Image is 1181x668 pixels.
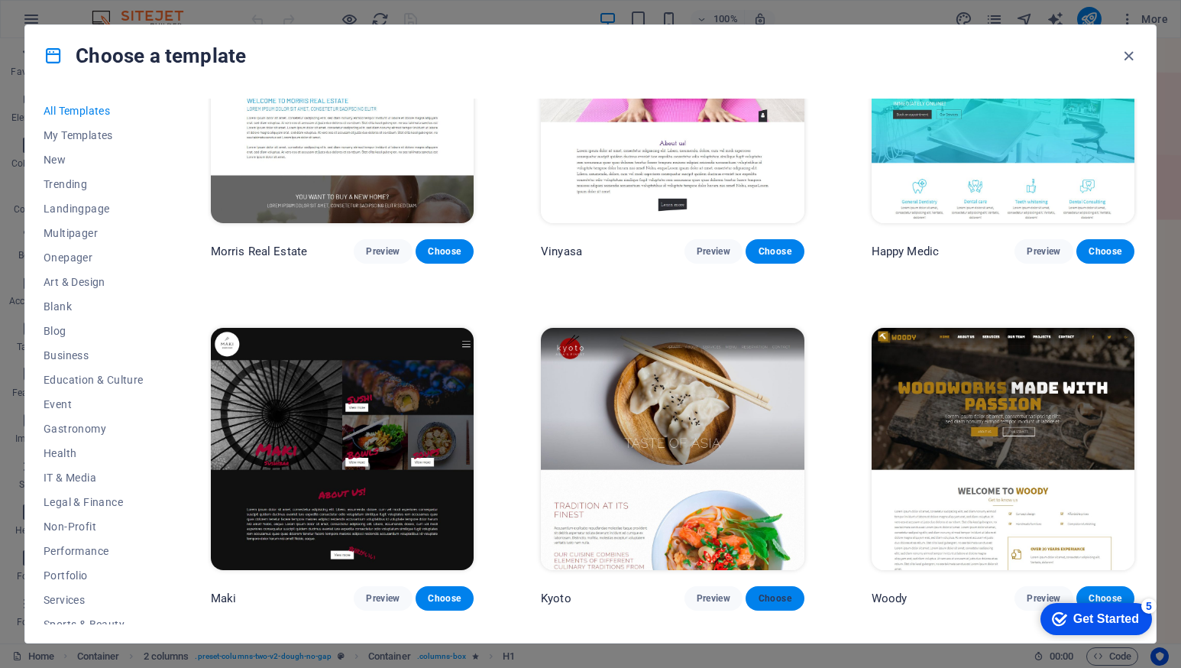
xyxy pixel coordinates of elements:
img: Woody [872,328,1134,570]
h4: Choose a template [44,44,246,68]
span: Services [44,594,144,606]
span: Gastronomy [44,423,144,435]
img: Kyoto [541,328,804,570]
button: Trending [44,172,144,196]
span: Preview [366,245,400,258]
p: Maki [211,591,237,606]
button: Health [44,441,144,465]
span: Performance [44,545,144,557]
p: Woody [872,591,908,606]
span: Sports & Beauty [44,618,144,631]
span: Trending [44,178,144,190]
button: Event [44,392,144,417]
span: All Templates [44,105,144,117]
span: Business [44,349,144,362]
button: Blog [44,319,144,343]
span: Preview [697,245,730,258]
button: Gastronomy [44,417,144,441]
span: Choose [428,245,461,258]
button: IT & Media [44,465,144,490]
div: Get Started [41,17,107,31]
span: Onepager [44,251,144,264]
button: Choose [1076,239,1134,264]
button: New [44,148,144,172]
span: Multipager [44,227,144,239]
p: Happy Medic [872,244,940,259]
button: Choose [746,586,804,611]
button: Preview [1014,239,1073,264]
span: Health [44,447,144,459]
div: Get Started 5 items remaining, 0% complete [8,8,120,40]
p: Vinyasa [541,244,582,259]
span: Preview [1027,592,1060,605]
p: Morris Real Estate [211,244,308,259]
button: Preview [354,586,412,611]
button: Art & Design [44,270,144,294]
div: 5 [109,3,125,18]
button: Choose [416,239,474,264]
button: Onepager [44,245,144,270]
button: Preview [684,586,743,611]
span: My Templates [44,129,144,141]
span: Choose [1089,592,1122,605]
button: Non-Profit [44,514,144,539]
button: Preview [1014,586,1073,611]
span: Choose [758,245,791,258]
img: Maki [211,328,474,570]
button: Business [44,343,144,368]
button: Blank [44,294,144,319]
span: Choose [1089,245,1122,258]
button: Preview [684,239,743,264]
span: Preview [697,592,730,605]
span: Education & Culture [44,374,144,386]
button: Performance [44,539,144,563]
span: New [44,154,144,166]
span: Non-Profit [44,520,144,533]
span: Blank [44,300,144,313]
span: Landingpage [44,203,144,215]
span: Preview [366,592,400,605]
span: Art & Design [44,276,144,288]
span: Blog [44,325,144,337]
p: Kyoto [541,591,571,606]
span: Choose [758,592,791,605]
button: Legal & Finance [44,490,144,514]
button: Multipager [44,221,144,245]
button: Sports & Beauty [44,612,144,637]
button: Landingpage [44,196,144,221]
span: IT & Media [44,472,144,484]
button: Choose [746,239,804,264]
button: Choose [416,586,474,611]
button: All Templates [44,99,144,123]
span: Portfolio [44,569,144,582]
span: Choose [428,592,461,605]
span: Event [44,398,144,410]
button: Choose [1076,586,1134,611]
span: Legal & Finance [44,496,144,508]
button: Portfolio [44,563,144,588]
button: Education & Culture [44,368,144,392]
button: My Templates [44,123,144,148]
button: Preview [354,239,412,264]
button: Services [44,588,144,612]
span: Preview [1027,245,1060,258]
